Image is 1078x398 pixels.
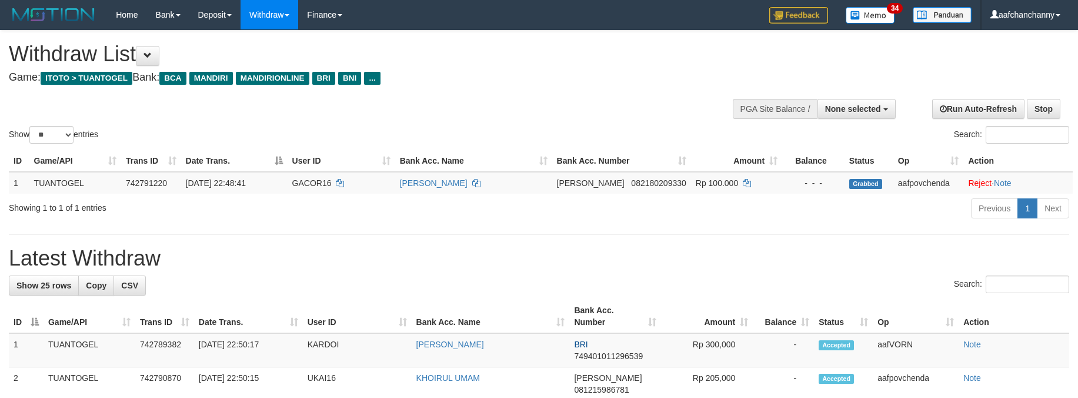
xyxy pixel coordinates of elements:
span: ... [364,72,380,85]
span: CSV [121,281,138,290]
span: ITOTO > TUANTOGEL [41,72,132,85]
label: Show entries [9,126,98,144]
td: Rp 300,000 [661,333,753,367]
th: Date Trans.: activate to sort column ascending [194,300,303,333]
span: Rp 100.000 [696,178,738,188]
th: Action [963,150,1073,172]
span: 34 [887,3,903,14]
a: Note [963,373,981,383]
th: Game/API: activate to sort column ascending [44,300,135,333]
span: [PERSON_NAME] [574,373,642,383]
div: PGA Site Balance / [733,99,817,119]
th: Amount: activate to sort column ascending [691,150,782,172]
span: GACOR16 [292,178,332,188]
th: Status [845,150,893,172]
th: Date Trans.: activate to sort column descending [181,150,288,172]
th: ID: activate to sort column descending [9,300,44,333]
a: Reject [968,178,992,188]
a: [PERSON_NAME] [416,340,484,349]
img: Button%20Memo.svg [846,7,895,24]
span: BRI [574,340,588,349]
label: Search: [954,126,1069,144]
input: Search: [986,276,1069,293]
a: Stop [1027,99,1060,119]
td: aafpovchenda [893,172,964,194]
th: User ID: activate to sort column ascending [303,300,412,333]
th: ID [9,150,29,172]
a: Note [963,340,981,349]
span: 742791220 [126,178,167,188]
th: Action [959,300,1069,333]
td: 1 [9,333,44,367]
span: Accepted [819,340,854,350]
div: - - - [787,177,840,189]
a: Next [1037,198,1069,218]
span: BCA [159,72,186,85]
span: Copy [86,281,106,290]
h4: Game: Bank: [9,72,707,84]
th: Bank Acc. Name: activate to sort column ascending [395,150,552,172]
th: Game/API: activate to sort column ascending [29,150,121,172]
img: Feedback.jpg [769,7,828,24]
th: Op: activate to sort column ascending [873,300,959,333]
td: [DATE] 22:50:17 [194,333,303,367]
th: Trans ID: activate to sort column ascending [121,150,181,172]
h1: Latest Withdraw [9,247,1069,270]
td: aafVORN [873,333,959,367]
td: TUANTOGEL [29,172,121,194]
th: Amount: activate to sort column ascending [661,300,753,333]
a: 1 [1017,198,1037,218]
div: Showing 1 to 1 of 1 entries [9,197,440,214]
select: Showentries [29,126,74,144]
span: BNI [338,72,361,85]
th: Bank Acc. Number: activate to sort column ascending [569,300,661,333]
h1: Withdraw List [9,42,707,66]
span: None selected [825,104,881,114]
td: TUANTOGEL [44,333,135,367]
th: Trans ID: activate to sort column ascending [135,300,194,333]
th: Balance: activate to sort column ascending [753,300,814,333]
td: 1 [9,172,29,194]
label: Search: [954,276,1069,293]
a: Note [994,178,1012,188]
span: Grabbed [849,179,882,189]
a: Run Auto-Refresh [932,99,1024,119]
span: Show 25 rows [16,281,71,290]
input: Search: [986,126,1069,144]
td: · [963,172,1073,194]
td: KARDOI [303,333,412,367]
a: Show 25 rows [9,276,79,296]
img: MOTION_logo.png [9,6,98,24]
th: User ID: activate to sort column ascending [288,150,395,172]
span: Copy 081215986781 to clipboard [574,385,629,394]
a: CSV [114,276,146,296]
a: Previous [971,198,1018,218]
span: [DATE] 22:48:41 [186,178,246,188]
span: [PERSON_NAME] [557,178,625,188]
th: Status: activate to sort column ascending [814,300,873,333]
th: Balance [782,150,845,172]
td: - [753,333,814,367]
a: [PERSON_NAME] [400,178,468,188]
td: 742789382 [135,333,194,367]
span: MANDIRI [189,72,233,85]
span: Copy 082180209330 to clipboard [631,178,686,188]
a: KHOIRUL UMAM [416,373,480,383]
span: Accepted [819,374,854,384]
a: Copy [78,276,114,296]
img: panduan.png [913,7,972,23]
span: BRI [312,72,335,85]
span: Copy 749401011296539 to clipboard [574,351,643,361]
span: MANDIRIONLINE [236,72,309,85]
button: None selected [817,99,896,119]
th: Op: activate to sort column ascending [893,150,964,172]
th: Bank Acc. Name: activate to sort column ascending [412,300,570,333]
th: Bank Acc. Number: activate to sort column ascending [552,150,691,172]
